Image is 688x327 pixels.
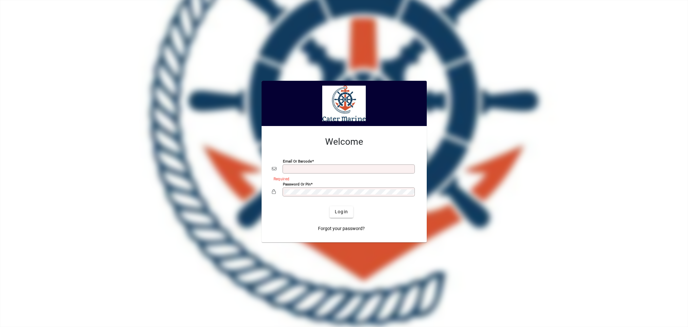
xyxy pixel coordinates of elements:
[283,182,311,186] mat-label: Password or Pin
[335,208,348,215] span: Login
[315,223,367,235] a: Forgot your password?
[318,225,365,232] span: Forgot your password?
[283,159,312,163] mat-label: Email or Barcode
[330,206,353,218] button: Login
[272,136,416,147] h2: Welcome
[274,175,411,182] mat-error: Required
